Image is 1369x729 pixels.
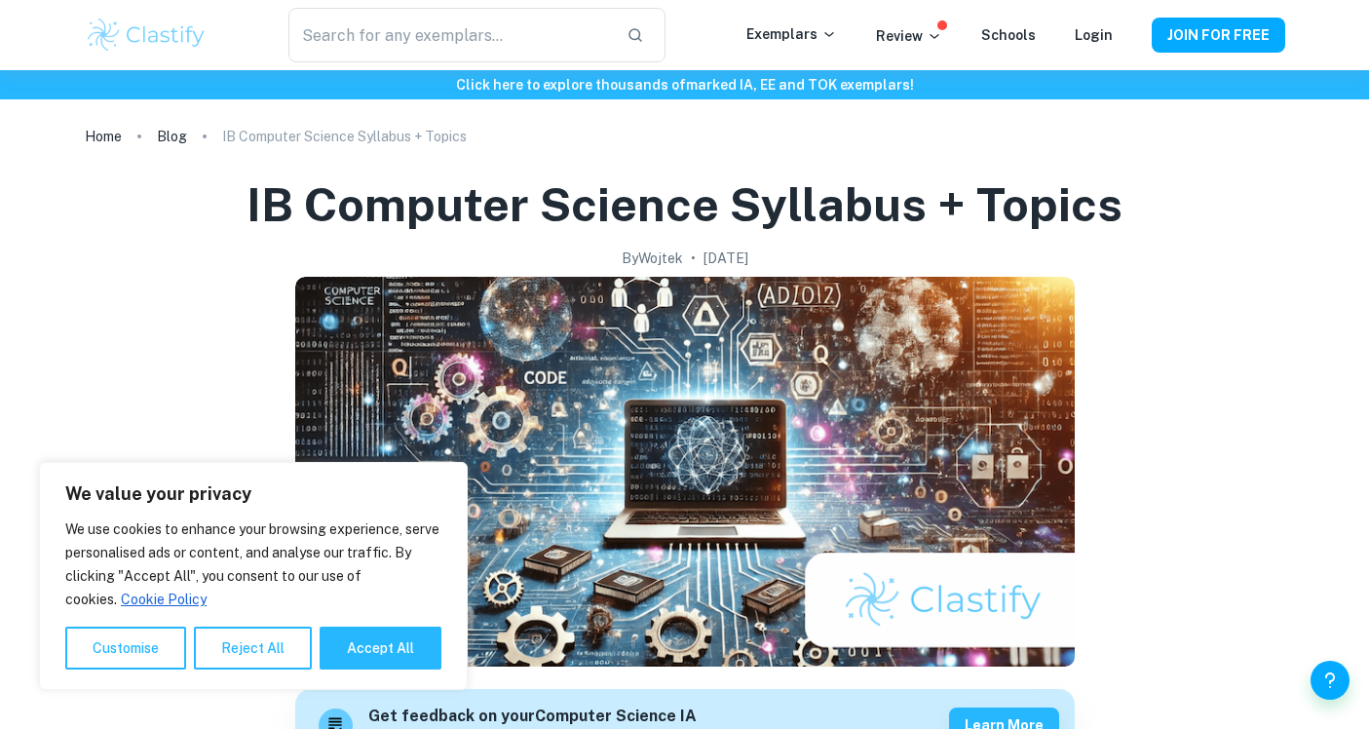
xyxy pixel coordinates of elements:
button: Reject All [194,627,312,670]
img: Clastify logo [85,16,209,55]
a: Login [1075,27,1113,43]
button: Customise [65,627,186,670]
p: IB Computer Science Syllabus + Topics [222,126,467,147]
h1: IB Computer Science Syllabus + Topics [247,173,1122,236]
p: • [691,248,696,269]
button: JOIN FOR FREE [1152,18,1285,53]
div: We value your privacy [39,462,468,690]
p: We use cookies to enhance your browsing experience, serve personalised ads or content, and analys... [65,518,441,611]
button: Help and Feedback [1311,661,1350,700]
a: Cookie Policy [120,591,208,608]
p: We value your privacy [65,482,441,506]
p: Exemplars [746,23,837,45]
input: Search for any exemplars... [288,8,610,62]
h2: [DATE] [704,248,748,269]
a: Home [85,123,122,150]
button: Accept All [320,627,441,670]
img: IB Computer Science Syllabus + Topics cover image [295,277,1075,667]
h6: Click here to explore thousands of marked IA, EE and TOK exemplars ! [4,74,1365,96]
a: Blog [157,123,187,150]
h2: By Wojtek [622,248,683,269]
p: Review [876,25,942,47]
a: Schools [981,27,1036,43]
h6: Get feedback on your Computer Science IA [368,705,697,729]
